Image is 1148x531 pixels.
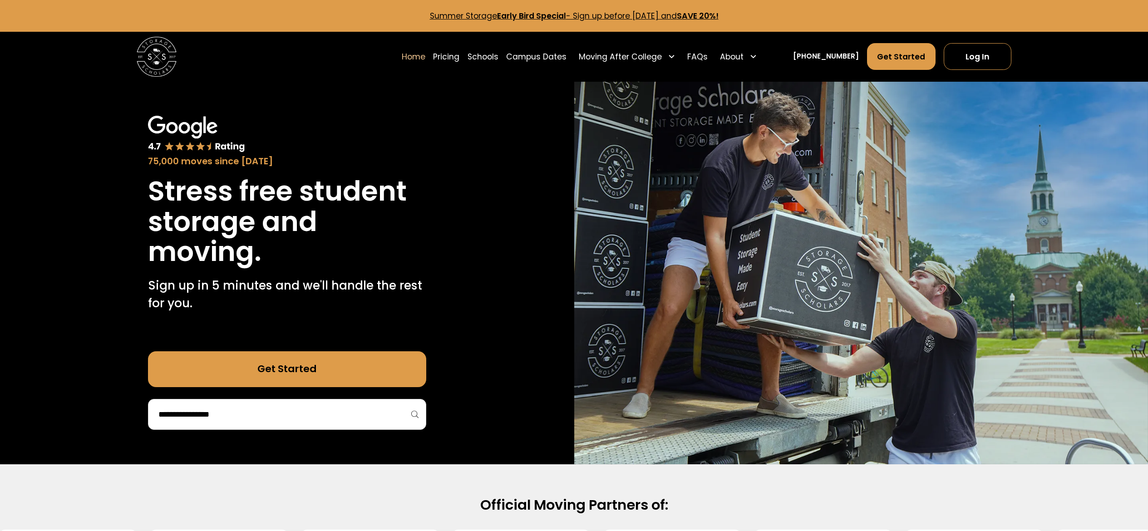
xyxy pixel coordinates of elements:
a: Get Started [867,43,936,70]
div: Moving After College [579,51,662,63]
h2: Official Moving Partners of: [256,496,892,514]
a: Campus Dates [506,43,567,70]
div: 75,000 moves since [DATE] [148,155,426,168]
a: Summer StorageEarly Bird Special- Sign up before [DATE] andSAVE 20%! [430,10,719,21]
a: [PHONE_NUMBER] [793,51,859,62]
strong: Early Bird Special [497,10,566,21]
div: About [716,43,761,70]
a: Pricing [433,43,459,70]
img: Google 4.7 star rating [148,116,246,153]
a: FAQs [687,43,708,70]
a: Get Started [148,351,426,387]
strong: SAVE 20%! [677,10,719,21]
h1: Stress free student storage and moving. [148,176,426,266]
a: Schools [468,43,498,70]
div: About [720,51,744,63]
a: Home [402,43,425,70]
div: Moving After College [575,43,680,70]
img: Storage Scholars main logo [137,37,177,77]
a: home [137,37,177,77]
a: Log In [944,43,1011,70]
p: Sign up in 5 minutes and we'll handle the rest for you. [148,276,426,312]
